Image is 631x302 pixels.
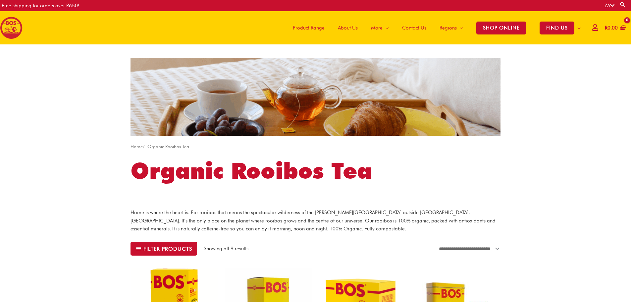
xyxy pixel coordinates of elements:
a: About Us [331,11,364,44]
select: Shop order [435,244,500,254]
img: sa website cateogry banner tea [131,58,500,136]
span: More [371,18,383,38]
span: Contact Us [402,18,426,38]
bdi: 0.00 [605,25,618,31]
nav: Breadcrumb [131,143,500,151]
a: SHOP ONLINE [470,11,533,44]
a: ZA [605,3,614,9]
span: FIND US [540,22,574,34]
span: SHOP ONLINE [476,22,526,34]
span: Filter products [143,246,192,251]
span: R [605,25,607,31]
span: Regions [440,18,457,38]
nav: Site Navigation [281,11,587,44]
p: Showing all 9 results [204,245,248,253]
a: Contact Us [395,11,433,44]
a: View Shopping Cart, empty [604,21,626,35]
p: Home is where the heart is. For rooibos that means the spectacular wilderness of the [PERSON_NAME... [131,209,500,233]
a: Product Range [286,11,331,44]
a: Regions [433,11,470,44]
a: More [364,11,395,44]
span: About Us [338,18,358,38]
h1: Organic Rooibos Tea [131,155,500,186]
a: Home [131,144,143,149]
span: Product Range [293,18,325,38]
button: Filter products [131,242,197,256]
a: Search button [619,1,626,8]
